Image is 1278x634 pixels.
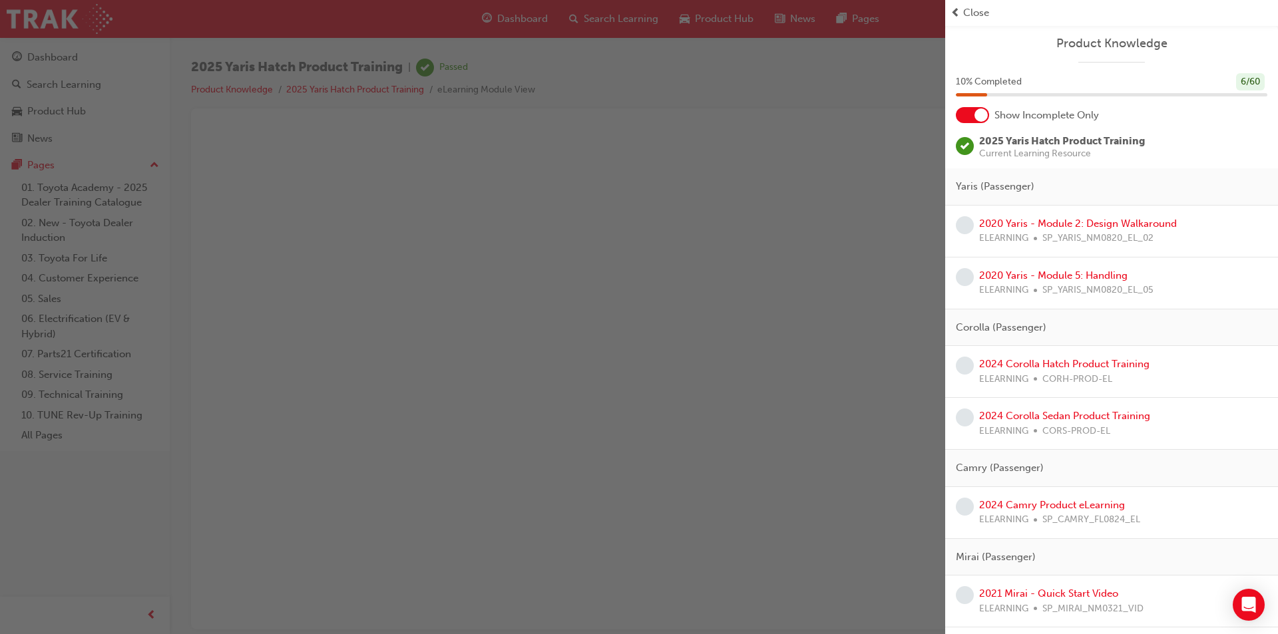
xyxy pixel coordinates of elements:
[979,149,1145,158] span: Current Learning Resource
[979,512,1028,528] span: ELEARNING
[951,5,1273,21] button: prev-iconClose
[956,550,1036,565] span: Mirai (Passenger)
[956,357,974,375] span: learningRecordVerb_NONE-icon
[979,218,1177,230] a: 2020 Yaris - Module 2: Design Walkaround
[963,5,989,21] span: Close
[956,75,1022,90] span: 10 % Completed
[979,499,1125,511] a: 2024 Camry Product eLearning
[956,320,1046,335] span: Corolla (Passenger)
[994,108,1099,123] span: Show Incomplete Only
[956,460,1044,476] span: Camry (Passenger)
[979,231,1028,246] span: ELEARNING
[1236,73,1265,91] div: 6 / 60
[1042,231,1154,246] span: SP_YARIS_NM0820_EL_02
[956,268,974,286] span: learningRecordVerb_NONE-icon
[1042,512,1140,528] span: SP_CAMRY_FL0824_EL
[979,410,1150,422] a: 2024 Corolla Sedan Product Training
[956,36,1267,51] a: Product Knowledge
[1042,601,1144,617] span: SP_MIRAI_NM0321_VID
[956,137,974,155] span: learningRecordVerb_PASS-icon
[956,498,974,516] span: learningRecordVerb_NONE-icon
[1233,589,1265,621] div: Open Intercom Messenger
[979,424,1028,439] span: ELEARNING
[979,601,1028,617] span: ELEARNING
[979,587,1118,599] a: 2021 Mirai - Quick Start Video
[956,408,974,426] span: learningRecordVerb_NONE-icon
[979,358,1150,370] a: 2024 Corolla Hatch Product Training
[956,586,974,604] span: learningRecordVerb_NONE-icon
[979,283,1028,298] span: ELEARNING
[956,216,974,234] span: learningRecordVerb_NONE-icon
[1042,424,1110,439] span: CORS-PROD-EL
[951,5,960,21] span: prev-icon
[1042,283,1154,298] span: SP_YARIS_NM0820_EL_05
[1042,372,1112,387] span: CORH-PROD-EL
[956,179,1034,194] span: Yaris (Passenger)
[979,372,1028,387] span: ELEARNING
[979,269,1128,281] a: 2020 Yaris - Module 5: Handling
[979,135,1145,147] span: 2025 Yaris Hatch Product Training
